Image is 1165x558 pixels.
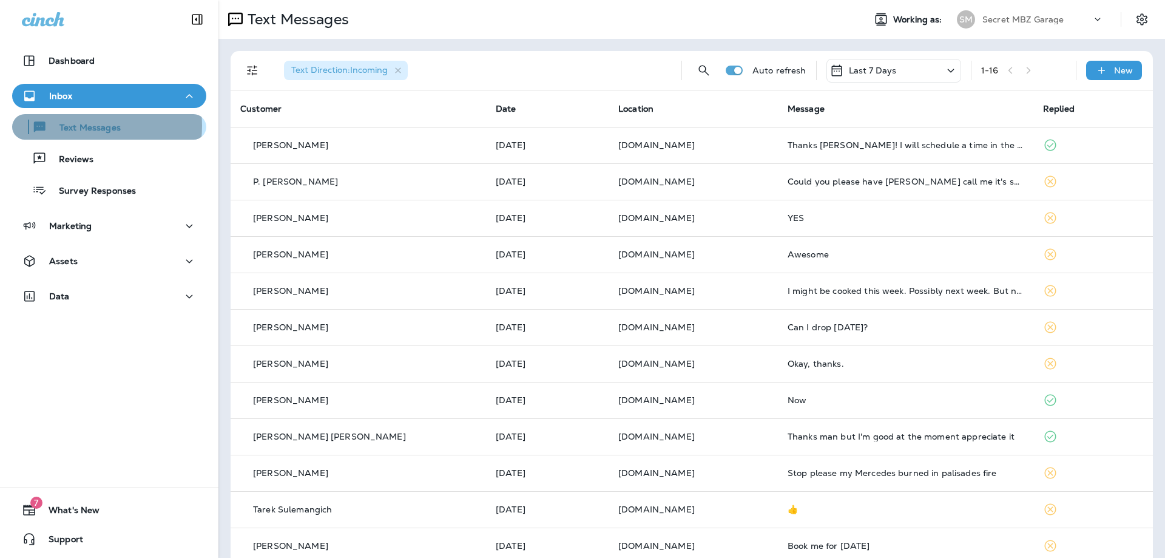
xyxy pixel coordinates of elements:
p: Data [49,291,70,301]
span: Location [618,103,653,114]
p: Aug 24, 2025 10:14 PM [496,432,599,441]
p: Survey Responses [47,186,136,197]
p: Text Messages [47,123,121,134]
div: Now [788,395,1024,405]
span: Message [788,103,825,114]
button: Reviews [12,146,206,171]
p: Aug 24, 2025 01:28 PM [496,541,599,551]
p: [PERSON_NAME] [PERSON_NAME] [253,432,406,441]
span: Support [36,534,83,549]
p: [PERSON_NAME] [253,541,328,551]
p: Aug 24, 2025 01:30 PM [496,505,599,514]
p: Marketing [49,221,92,231]
button: Marketing [12,214,206,238]
button: Filters [240,58,265,83]
div: YES [788,213,1024,223]
div: SM [957,10,975,29]
button: Support [12,527,206,551]
div: Text Direction:Incoming [284,61,408,80]
button: 7What's New [12,498,206,522]
p: Aug 24, 2025 02:34 PM [496,468,599,478]
p: Secret MBZ Garage [982,15,1064,24]
p: [PERSON_NAME] [253,213,328,223]
p: Aug 27, 2025 01:38 PM [496,177,599,186]
span: [DOMAIN_NAME] [618,431,695,442]
span: [DOMAIN_NAME] [618,176,695,187]
span: [DOMAIN_NAME] [618,540,695,551]
p: [PERSON_NAME] [253,395,328,405]
p: Aug 25, 2025 09:10 AM [496,395,599,405]
div: Could you please have Louie call me it's sugar 310-493-5863 thank you [788,177,1024,186]
span: Replied [1043,103,1075,114]
span: Date [496,103,516,114]
div: Awesome [788,250,1024,259]
p: [PERSON_NAME] [253,359,328,369]
span: [DOMAIN_NAME] [618,322,695,333]
p: Aug 25, 2025 03:27 PM [496,286,599,296]
span: [DOMAIN_NAME] [618,358,695,369]
button: Survey Responses [12,177,206,203]
span: [DOMAIN_NAME] [618,140,695,151]
p: Aug 27, 2025 12:54 PM [496,213,599,223]
span: What's New [36,505,100,520]
p: Tarek Sulemangich [253,505,332,514]
span: Working as: [893,15,945,25]
p: Dashboard [49,56,95,66]
p: P. [PERSON_NAME] [253,177,338,186]
p: Aug 26, 2025 12:04 PM [496,250,599,259]
p: Aug 25, 2025 10:01 AM [496,359,599,369]
p: Assets [49,256,78,266]
button: Data [12,284,206,308]
p: Last 7 Days [849,66,897,75]
p: Aug 25, 2025 03:25 PM [496,322,599,332]
p: New [1114,66,1133,75]
span: 7 [30,497,42,509]
p: [PERSON_NAME] [253,322,328,332]
div: Stop please my Mercedes burned in palisades fire [788,468,1024,478]
button: Settings [1131,9,1153,30]
button: Collapse Sidebar [180,7,214,32]
div: Can I drop this Saturday? [788,322,1024,332]
div: Thanks Jeff! I will schedule a time in the next week or so for service. The car show that BK serv... [788,140,1024,150]
span: [DOMAIN_NAME] [618,249,695,260]
button: Assets [12,249,206,273]
p: Reviews [47,154,93,166]
div: I might be cooked this week. Possibly next week. But no worries if offer is over -- [788,286,1024,296]
p: [PERSON_NAME] [253,286,328,296]
div: Okay, thanks. [788,359,1024,369]
button: Text Messages [12,114,206,140]
button: Inbox [12,84,206,108]
span: [DOMAIN_NAME] [618,504,695,515]
div: Book me for Tuesday [788,541,1024,551]
span: [DOMAIN_NAME] [618,395,695,406]
span: Customer [240,103,282,114]
p: Inbox [49,91,72,101]
p: Aug 27, 2025 03:16 PM [496,140,599,150]
p: Text Messages [243,10,349,29]
span: Text Direction : Incoming [291,64,388,75]
div: 1 - 16 [981,66,999,75]
span: [DOMAIN_NAME] [618,213,695,223]
div: Thanks man but I'm good at the moment appreciate it [788,432,1024,441]
button: Dashboard [12,49,206,73]
div: 👍 [788,505,1024,514]
p: Auto refresh [752,66,806,75]
p: [PERSON_NAME] [253,250,328,259]
p: [PERSON_NAME] [253,140,328,150]
button: Search Messages [692,58,716,83]
p: [PERSON_NAME] [253,468,328,478]
span: [DOMAIN_NAME] [618,285,695,296]
span: [DOMAIN_NAME] [618,468,695,478]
